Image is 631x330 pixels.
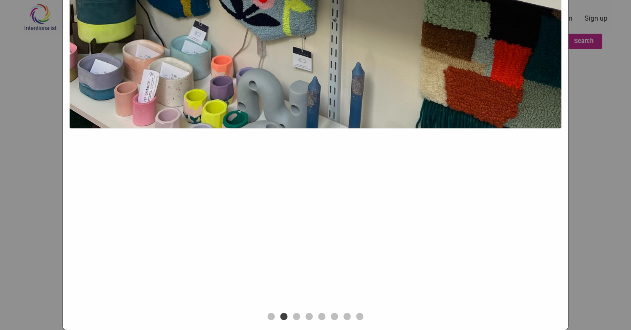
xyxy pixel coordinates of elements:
[330,313,339,321] button: 6
[305,313,313,321] button: 4
[292,313,301,321] button: 3
[318,313,326,321] button: 5
[343,313,351,321] button: 7
[267,313,275,321] button: 1
[356,313,364,321] button: 8
[280,313,288,321] button: 2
